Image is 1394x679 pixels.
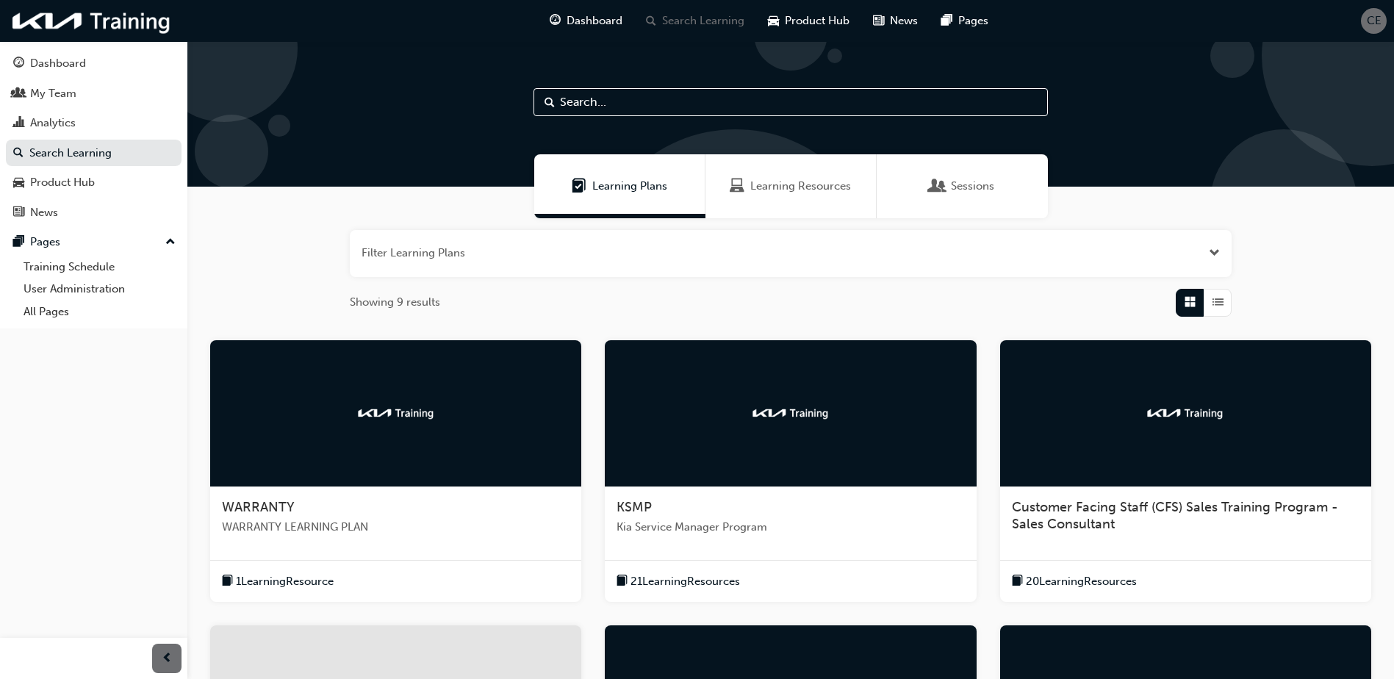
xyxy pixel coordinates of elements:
[750,406,831,420] img: kia-training
[222,499,295,515] span: WARRANTY
[958,12,988,29] span: Pages
[605,340,976,603] a: kia-trainingKSMPKia Service Manager Programbook-icon21LearningResources
[13,57,24,71] span: guage-icon
[18,278,182,301] a: User Administration
[6,199,182,226] a: News
[13,236,24,249] span: pages-icon
[877,154,1048,218] a: SessionsSessions
[165,233,176,252] span: up-icon
[1185,294,1196,311] span: Grid
[538,6,634,36] a: guage-iconDashboard
[6,80,182,107] a: My Team
[890,12,918,29] span: News
[6,229,182,256] button: Pages
[1212,294,1224,311] span: List
[6,140,182,167] a: Search Learning
[162,650,173,668] span: prev-icon
[634,6,756,36] a: search-iconSearch Learning
[30,85,76,102] div: My Team
[222,519,570,536] span: WARRANTY LEARNING PLAN
[1026,573,1137,590] span: 20 Learning Resources
[222,572,334,591] button: book-icon1LearningResource
[705,154,877,218] a: Learning ResourcesLearning Resources
[1012,499,1338,533] span: Customer Facing Staff (CFS) Sales Training Program - Sales Consultant
[545,94,555,111] span: Search
[6,109,182,137] a: Analytics
[533,88,1048,116] input: Search...
[567,12,622,29] span: Dashboard
[13,117,24,130] span: chart-icon
[356,406,436,420] img: kia-training
[30,174,95,191] div: Product Hub
[750,178,851,195] span: Learning Resources
[6,47,182,229] button: DashboardMy TeamAnalyticsSearch LearningProduct HubNews
[730,178,744,195] span: Learning Resources
[572,178,586,195] span: Learning Plans
[662,12,744,29] span: Search Learning
[861,6,930,36] a: news-iconNews
[13,176,24,190] span: car-icon
[222,572,233,591] span: book-icon
[1367,12,1382,29] span: CE
[30,234,60,251] div: Pages
[617,572,628,591] span: book-icon
[30,55,86,72] div: Dashboard
[785,12,849,29] span: Product Hub
[236,573,334,590] span: 1 Learning Resource
[18,301,182,323] a: All Pages
[1012,572,1137,591] button: book-icon20LearningResources
[873,12,884,30] span: news-icon
[13,206,24,220] span: news-icon
[930,178,945,195] span: Sessions
[1361,8,1387,34] button: CE
[1209,245,1220,262] button: Open the filter
[210,340,581,603] a: kia-trainingWARRANTYWARRANTY LEARNING PLANbook-icon1LearningResource
[18,256,182,279] a: Training Schedule
[756,6,861,36] a: car-iconProduct Hub
[617,519,964,536] span: Kia Service Manager Program
[13,147,24,160] span: search-icon
[1145,406,1226,420] img: kia-training
[630,573,740,590] span: 21 Learning Resources
[592,178,667,195] span: Learning Plans
[617,499,652,515] span: KSMP
[617,572,740,591] button: book-icon21LearningResources
[646,12,656,30] span: search-icon
[13,87,24,101] span: people-icon
[7,6,176,36] img: kia-training
[1012,572,1023,591] span: book-icon
[1000,340,1371,603] a: kia-trainingCustomer Facing Staff (CFS) Sales Training Program - Sales Consultantbook-icon20Learn...
[6,50,182,77] a: Dashboard
[768,12,779,30] span: car-icon
[951,178,994,195] span: Sessions
[941,12,952,30] span: pages-icon
[930,6,1000,36] a: pages-iconPages
[534,154,705,218] a: Learning PlansLearning Plans
[6,169,182,196] a: Product Hub
[350,294,440,311] span: Showing 9 results
[30,115,76,132] div: Analytics
[30,204,58,221] div: News
[550,12,561,30] span: guage-icon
